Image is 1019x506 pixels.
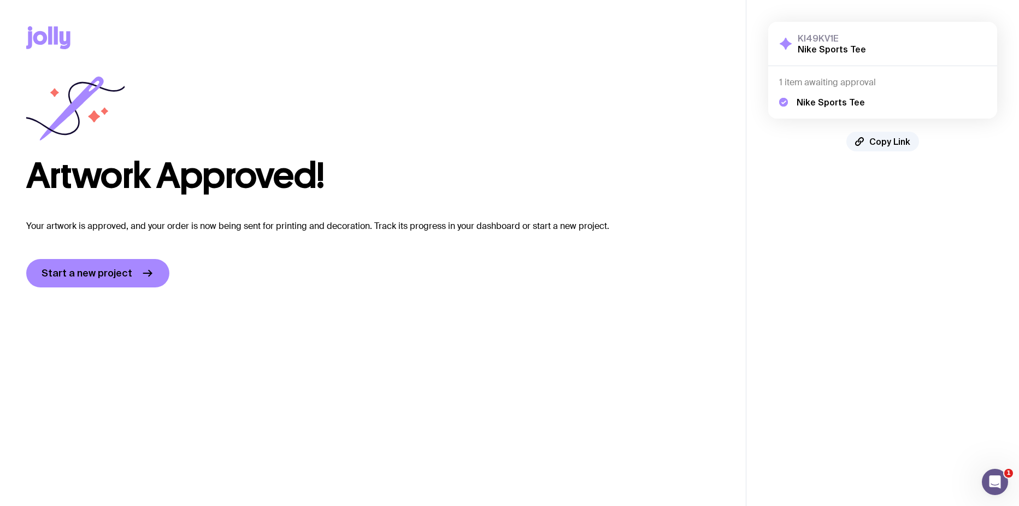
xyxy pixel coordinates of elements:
[797,97,865,108] h5: Nike Sports Tee
[869,136,910,147] span: Copy Link
[798,44,866,55] h2: Nike Sports Tee
[798,33,866,44] h3: KI49KV1E
[779,77,986,88] h4: 1 item awaiting approval
[26,158,720,193] h1: Artwork Approved!
[26,220,720,233] p: Your artwork is approved, and your order is now being sent for printing and decoration. Track its...
[1004,469,1013,478] span: 1
[982,469,1008,495] iframe: Intercom live chat
[26,259,169,287] a: Start a new project
[846,132,919,151] button: Copy Link
[42,267,132,280] span: Start a new project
